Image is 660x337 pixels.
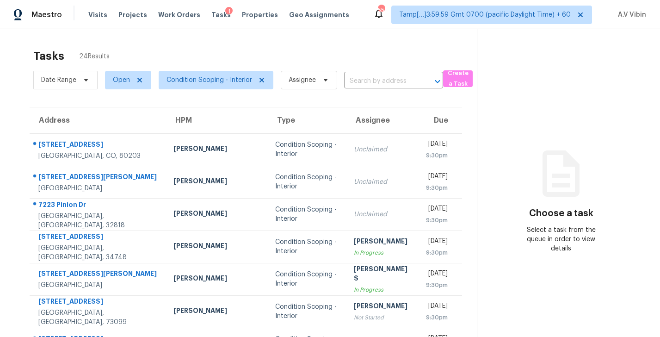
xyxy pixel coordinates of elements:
[38,308,159,327] div: [GEOGRAPHIC_DATA], [GEOGRAPHIC_DATA], 73099
[354,145,411,154] div: Unclaimed
[38,297,159,308] div: [STREET_ADDRESS]
[33,51,64,61] h2: Tasks
[113,75,130,85] span: Open
[354,177,411,187] div: Unclaimed
[173,241,260,253] div: [PERSON_NAME]
[38,243,159,262] div: [GEOGRAPHIC_DATA], [GEOGRAPHIC_DATA], 34748
[289,75,316,85] span: Assignee
[38,232,159,243] div: [STREET_ADDRESS]
[354,313,411,322] div: Not Started
[173,306,260,318] div: [PERSON_NAME]
[41,75,76,85] span: Date Range
[448,68,468,89] span: Create a Task
[275,140,339,159] div: Condition Scoping - Interior
[88,10,107,19] span: Visits
[166,107,268,133] th: HPM
[38,212,159,230] div: [GEOGRAPHIC_DATA], [GEOGRAPHIC_DATA], 32818
[426,139,448,151] div: [DATE]
[431,75,444,88] button: Open
[529,209,593,218] h3: Choose a task
[225,7,233,16] div: 1
[38,140,159,151] div: [STREET_ADDRESS]
[242,10,278,19] span: Properties
[346,107,419,133] th: Assignee
[354,285,411,294] div: In Progress
[275,302,339,321] div: Condition Scoping - Interior
[426,301,448,313] div: [DATE]
[426,281,448,290] div: 9:30pm
[38,184,159,193] div: [GEOGRAPHIC_DATA]
[614,10,646,19] span: A.V Vibin
[443,70,473,87] button: Create a Task
[378,6,384,15] div: 550
[173,176,260,188] div: [PERSON_NAME]
[211,12,231,18] span: Tasks
[173,274,260,285] div: [PERSON_NAME]
[426,183,448,193] div: 9:30pm
[289,10,349,19] span: Geo Assignments
[38,172,159,184] div: [STREET_ADDRESS][PERSON_NAME]
[426,216,448,225] div: 9:30pm
[354,210,411,219] div: Unclaimed
[419,107,462,133] th: Due
[426,204,448,216] div: [DATE]
[275,237,339,256] div: Condition Scoping - Interior
[344,74,417,88] input: Search by address
[275,205,339,224] div: Condition Scoping - Interior
[426,172,448,183] div: [DATE]
[275,270,339,288] div: Condition Scoping - Interior
[38,151,159,161] div: [GEOGRAPHIC_DATA], CO, 80203
[426,248,448,257] div: 9:30pm
[38,200,159,212] div: 7223 Pinion Dr
[399,10,571,19] span: Tamp[…]3:59:59 Gmt 0700 (pacific Daylight Time) + 60
[519,225,604,253] div: Select a task from the queue in order to view details
[31,10,62,19] span: Maestro
[426,237,448,248] div: [DATE]
[118,10,147,19] span: Projects
[173,144,260,156] div: [PERSON_NAME]
[30,107,166,133] th: Address
[354,248,411,257] div: In Progress
[158,10,200,19] span: Work Orders
[38,269,159,281] div: [STREET_ADDRESS][PERSON_NAME]
[275,173,339,191] div: Condition Scoping - Interior
[426,269,448,281] div: [DATE]
[354,301,411,313] div: [PERSON_NAME]
[38,281,159,290] div: [GEOGRAPHIC_DATA]
[173,209,260,220] div: [PERSON_NAME]
[426,151,448,160] div: 9:30pm
[268,107,346,133] th: Type
[354,264,411,285] div: [PERSON_NAME] S
[354,237,411,248] div: [PERSON_NAME]
[426,313,448,322] div: 9:30pm
[167,75,252,85] span: Condition Scoping - Interior
[79,52,110,61] span: 24 Results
